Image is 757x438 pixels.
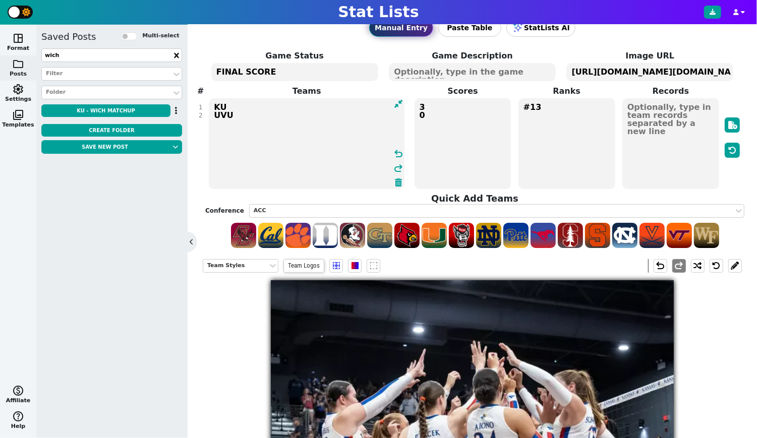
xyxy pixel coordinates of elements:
[392,148,404,160] span: undo
[438,19,501,37] button: Paste Table
[254,207,730,215] div: ACC
[12,83,24,95] span: settings
[41,124,182,137] button: Create Folder
[211,63,378,81] textarea: FINAL SCORE
[142,32,179,40] label: Multi-select
[197,85,204,97] label: #
[12,32,24,44] span: space_dashboard
[41,31,96,42] h5: Saved Posts
[566,63,733,81] textarea: [URL][DOMAIN_NAME][DOMAIN_NAME][DOMAIN_NAME][DOMAIN_NAME]
[199,111,203,119] div: 2
[392,162,404,174] span: redo
[672,259,686,273] button: redo
[283,259,324,273] span: Team Logos
[41,48,182,62] input: Search
[561,50,739,62] label: Image URL
[338,3,419,21] h1: Stat Lists
[205,206,244,215] label: Conference
[203,85,411,97] label: Teams
[199,103,203,111] div: 1
[12,410,24,422] span: help
[41,104,170,117] button: KU - WICH Matchup
[12,58,24,70] span: folder
[209,98,404,189] textarea: KU UVU
[207,262,264,270] div: Team Styles
[206,50,383,62] label: Game Status
[205,193,744,204] h4: Quick Add Teams
[411,85,514,97] label: Scores
[383,50,561,62] label: Game Description
[518,98,615,189] textarea: #13
[12,109,24,121] span: photo_library
[515,85,619,97] label: Ranks
[506,19,575,37] button: StatLists AI
[654,260,666,272] span: undo
[654,259,667,273] button: undo
[673,260,685,272] span: redo
[41,140,168,154] button: Save new post
[619,85,723,97] label: Records
[415,98,511,189] textarea: 3 0
[369,19,433,37] button: Manual Entry
[12,385,24,397] span: monetization_on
